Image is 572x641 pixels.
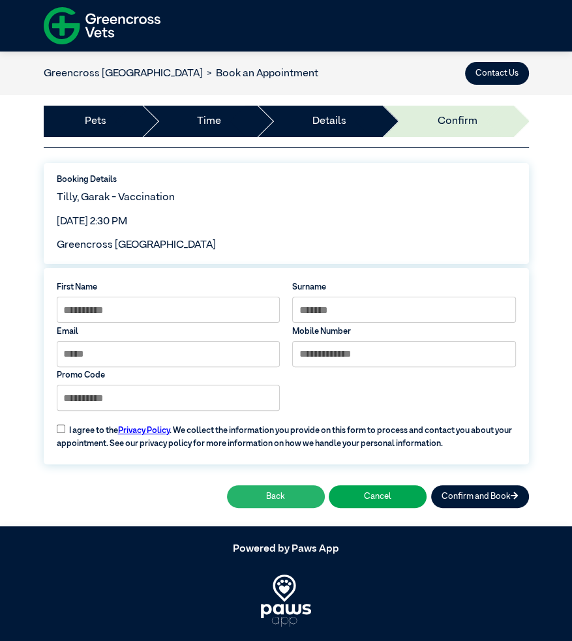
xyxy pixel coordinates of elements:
label: I agree to the . We collect the information you provide on this form to process and contact you a... [50,417,522,450]
a: Greencross [GEOGRAPHIC_DATA] [44,68,203,79]
label: Email [57,325,280,338]
a: Pets [85,113,106,129]
span: [DATE] 2:30 PM [57,216,127,227]
img: PawsApp [261,574,311,627]
span: Tilly, Garak - Vaccination [57,192,175,203]
label: Mobile Number [292,325,515,338]
button: Contact Us [465,62,529,85]
button: Confirm and Book [431,485,529,508]
label: First Name [57,281,280,293]
label: Booking Details [57,173,516,186]
label: Surname [292,281,515,293]
input: I agree to thePrivacy Policy. We collect the information you provide on this form to process and ... [57,425,65,433]
a: Details [312,113,346,129]
span: Greencross [GEOGRAPHIC_DATA] [57,240,216,250]
nav: breadcrumb [44,66,319,82]
li: Book an Appointment [203,66,319,82]
label: Promo Code [57,369,280,381]
button: Cancel [329,485,427,508]
h5: Powered by Paws App [44,543,529,556]
img: f-logo [44,3,160,48]
button: Back [227,485,325,508]
a: Time [197,113,221,129]
a: Privacy Policy [118,426,170,435]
